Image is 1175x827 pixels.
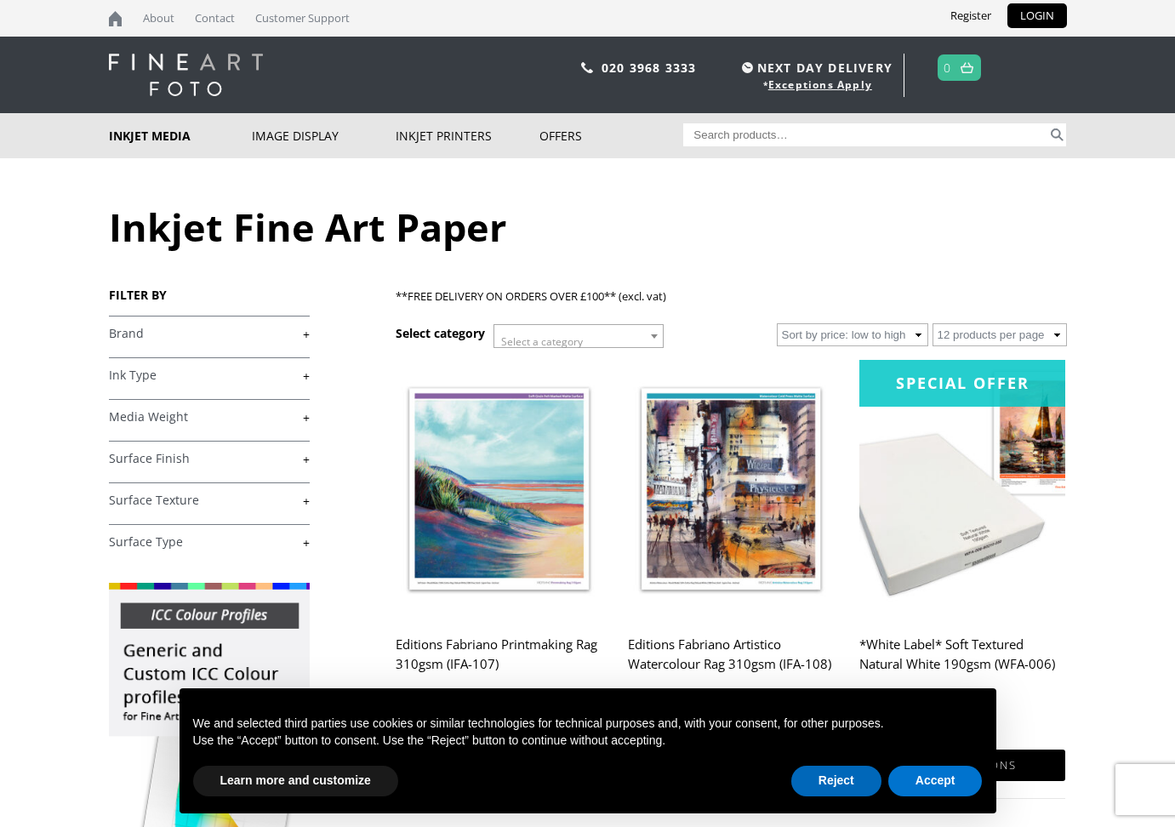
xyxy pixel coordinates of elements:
button: Accept [888,766,983,796]
a: + [109,409,310,425]
a: LOGIN [1007,3,1067,28]
a: Offers [539,113,683,158]
a: + [109,368,310,384]
img: time.svg [742,62,753,73]
a: Inkjet Printers [396,113,539,158]
h4: Media Weight [109,399,310,433]
span: Select a category [501,334,583,349]
a: 0 [944,55,951,80]
h3: FILTER BY [109,287,310,303]
img: logo-white.svg [109,54,263,96]
p: Use the “Accept” button to consent. Use the “Reject” button to continue without accepting. [193,733,983,750]
h4: Surface Finish [109,441,310,475]
img: phone.svg [581,62,593,73]
a: Special Offer*White Label* Soft Textured Natural White 190gsm (WFA-006) £16.99 [859,360,1065,739]
a: + [109,451,310,467]
h2: Editions Fabriano Printmaking Rag 310gsm (IFA-107) [396,629,602,697]
h4: Brand [109,316,310,350]
a: + [109,493,310,509]
h3: Select category [396,325,485,341]
h1: Inkjet Fine Art Paper [109,201,1067,253]
a: Inkjet Media [109,113,253,158]
img: *White Label* Soft Textured Natural White 190gsm (WFA-006) [859,360,1065,618]
button: Search [1047,123,1067,146]
a: + [109,534,310,550]
input: Search products… [683,123,1047,146]
h4: Surface Type [109,524,310,558]
a: Exceptions Apply [768,77,872,92]
img: basket.svg [961,62,973,73]
button: Learn more and customize [193,766,398,796]
a: Editions Fabriano Printmaking Rag 310gsm (IFA-107) £6.29 [396,360,602,739]
img: Editions Fabriano Printmaking Rag 310gsm (IFA-107) [396,360,602,618]
a: Editions Fabriano Artistico Watercolour Rag 310gsm (IFA-108) £6.29 [628,360,834,739]
p: We and selected third parties use cookies or similar technologies for technical purposes and, wit... [193,716,983,733]
p: **FREE DELIVERY ON ORDERS OVER £100** (excl. vat) [396,287,1066,306]
div: Special Offer [859,360,1065,407]
a: 020 3968 3333 [602,60,697,76]
button: Reject [791,766,881,796]
div: Notice [166,675,1010,827]
h4: Ink Type [109,357,310,391]
span: NEXT DAY DELIVERY [738,58,893,77]
a: Image Display [252,113,396,158]
select: Shop order [777,323,928,346]
h2: Editions Fabriano Artistico Watercolour Rag 310gsm (IFA-108) [628,629,834,697]
a: + [109,326,310,342]
h4: Surface Texture [109,482,310,516]
a: Register [938,3,1004,28]
img: Editions Fabriano Artistico Watercolour Rag 310gsm (IFA-108) [628,360,834,618]
h2: *White Label* Soft Textured Natural White 190gsm (WFA-006) [859,629,1065,697]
